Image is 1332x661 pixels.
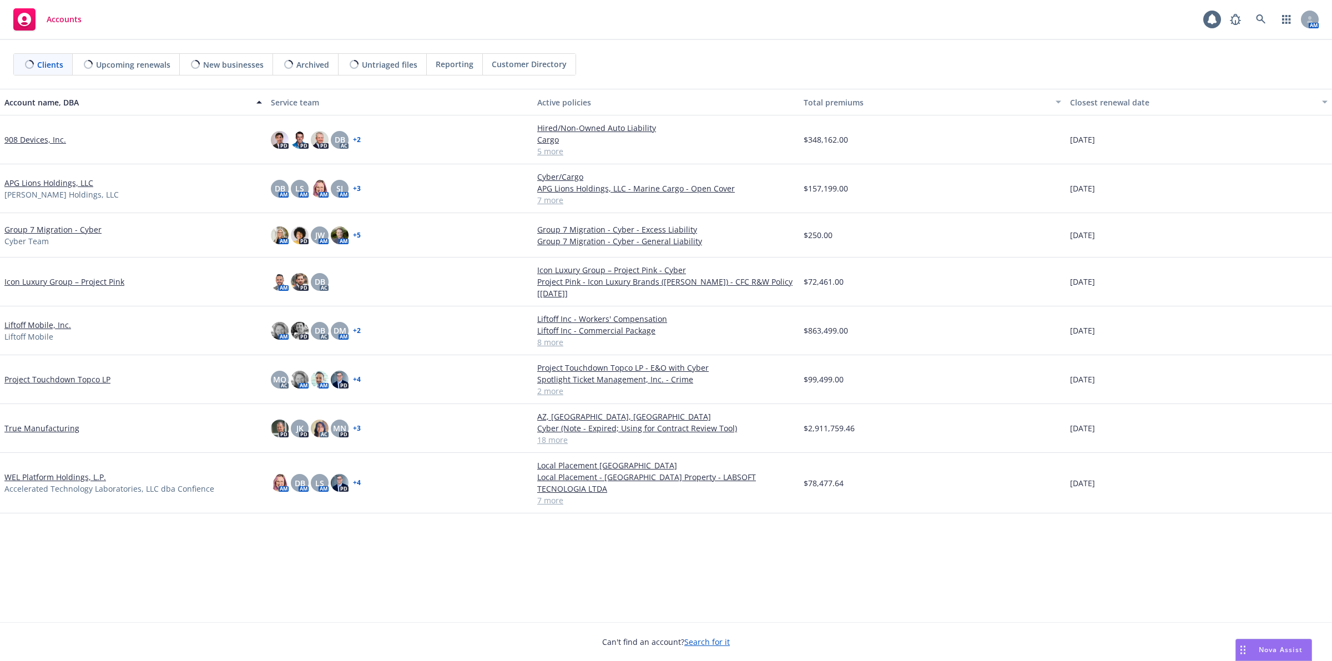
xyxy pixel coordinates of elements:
a: APG Lions Holdings, LLC - Marine Cargo - Open Cover [537,183,795,194]
span: Upcoming renewals [96,59,170,70]
span: [DATE] [1070,229,1095,241]
img: photo [311,420,329,437]
a: + 2 [353,137,361,143]
div: Drag to move [1236,639,1250,660]
a: + 4 [353,480,361,486]
span: $863,499.00 [804,325,848,336]
a: Icon Luxury Group – Project Pink [4,276,124,287]
a: Accounts [9,4,86,35]
span: [DATE] [1070,325,1095,336]
span: Untriaged files [362,59,417,70]
span: [PERSON_NAME] Holdings, LLC [4,189,119,200]
a: + 5 [353,232,361,239]
a: 7 more [537,194,795,206]
a: Switch app [1275,8,1298,31]
a: Liftoff Inc - Commercial Package [537,325,795,336]
span: [DATE] [1070,422,1095,434]
span: [DATE] [1070,276,1095,287]
span: [DATE] [1070,183,1095,194]
a: Group 7 Migration - Cyber [4,224,102,235]
img: photo [291,273,309,291]
span: Can't find an account? [602,636,730,648]
img: photo [271,226,289,244]
a: 18 more [537,434,795,446]
span: LS [295,183,304,194]
img: photo [271,474,289,492]
img: photo [291,226,309,244]
span: JK [296,422,304,434]
span: DB [275,183,285,194]
span: Archived [296,59,329,70]
span: $250.00 [804,229,833,241]
span: DB [295,477,305,489]
div: Total premiums [804,97,1049,108]
span: Clients [37,59,63,70]
span: DM [334,325,346,336]
a: + 3 [353,425,361,432]
a: + 3 [353,185,361,192]
img: photo [271,273,289,291]
button: Closest renewal date [1066,89,1332,115]
span: [DATE] [1070,374,1095,385]
span: DB [315,325,325,336]
a: Spotlight Ticket Management, Inc. - Crime [537,374,795,385]
a: Liftoff Inc - Workers' Compensation [537,313,795,325]
a: Search for it [684,637,730,647]
a: 2 more [537,385,795,397]
span: $157,199.00 [804,183,848,194]
a: APG Lions Holdings, LLC [4,177,93,189]
img: photo [311,180,329,198]
span: Cyber Team [4,235,49,247]
img: photo [311,131,329,149]
a: Local Placement [GEOGRAPHIC_DATA] [537,460,795,471]
a: True Manufacturing [4,422,79,434]
span: $348,162.00 [804,134,848,145]
img: photo [271,322,289,340]
a: Cyber (Note - Expired; Using for Contract Review Tool) [537,422,795,434]
span: [DATE] [1070,134,1095,145]
img: photo [311,371,329,388]
span: New businesses [203,59,264,70]
a: Report a Bug [1224,8,1247,31]
span: Nova Assist [1259,645,1303,654]
img: photo [271,420,289,437]
a: Hired/Non-Owned Auto Liability [537,122,795,134]
img: photo [271,131,289,149]
a: Search [1250,8,1272,31]
a: 5 more [537,145,795,157]
a: Cargo [537,134,795,145]
img: photo [291,131,309,149]
span: Accounts [47,15,82,24]
div: Service team [271,97,528,108]
span: Customer Directory [492,58,567,70]
img: photo [331,474,349,492]
span: LS [315,477,324,489]
span: $78,477.64 [804,477,844,489]
span: $72,461.00 [804,276,844,287]
span: DB [315,276,325,287]
a: + 4 [353,376,361,383]
a: 8 more [537,336,795,348]
a: Liftoff Mobile, Inc. [4,319,71,331]
span: MQ [273,374,286,385]
span: Accelerated Technology Laboratories, LLC dba Confience [4,483,214,495]
button: Active policies [533,89,799,115]
button: Service team [266,89,533,115]
img: photo [331,371,349,388]
span: SJ [336,183,343,194]
a: Project Touchdown Topco LP [4,374,110,385]
div: Account name, DBA [4,97,250,108]
a: Group 7 Migration - Cyber - General Liability [537,235,795,247]
a: Group 7 Migration - Cyber - Excess Liability [537,224,795,235]
a: + 2 [353,327,361,334]
a: AZ, [GEOGRAPHIC_DATA], [GEOGRAPHIC_DATA] [537,411,795,422]
span: $99,499.00 [804,374,844,385]
span: Liftoff Mobile [4,331,53,342]
div: Active policies [537,97,795,108]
